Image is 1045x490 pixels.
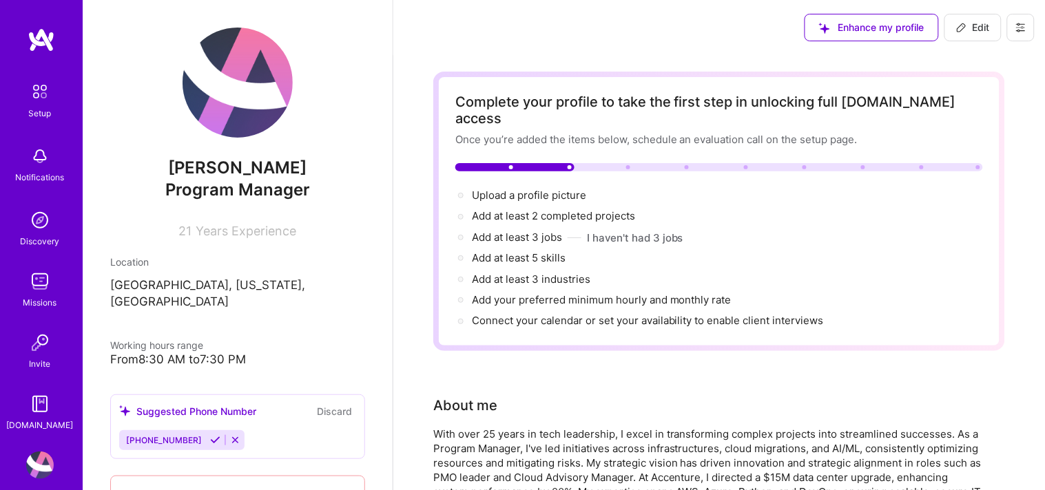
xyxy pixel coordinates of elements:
[110,255,365,269] div: Location
[26,451,54,479] img: User Avatar
[230,435,240,445] i: Reject
[472,293,732,306] span: Add your preferred minimum hourly and monthly rate
[196,224,297,238] span: Years Experience
[110,277,365,310] p: [GEOGRAPHIC_DATA], [US_STATE], [GEOGRAPHIC_DATA]
[7,418,74,432] div: [DOMAIN_NAME]
[313,403,356,419] button: Discard
[126,435,202,445] span: [PHONE_NUMBER]
[210,435,220,445] i: Accept
[29,106,52,120] div: Setup
[30,356,51,371] div: Invite
[455,132,983,147] div: Once you’re added the items below, schedule an evaluation call on the setup page.
[26,390,54,418] img: guide book
[26,268,54,295] img: teamwork
[21,234,60,248] div: Discovery
[110,352,365,367] div: From 8:30 AM to 7:30 PM
[433,395,497,416] div: About me
[179,224,192,238] span: 21
[165,180,310,200] span: Program Manager
[119,405,131,417] i: icon SuggestedTeams
[26,329,54,356] img: Invite
[944,14,1002,41] button: Edit
[587,231,683,245] button: I haven't had 3 jobs
[23,451,57,479] a: User Avatar
[16,170,65,184] div: Notifications
[183,28,293,138] img: User Avatar
[110,158,365,178] span: [PERSON_NAME]
[472,314,824,327] span: Connect your calendar or set your availability to enable client interviews
[472,209,635,222] span: Add at least 2 completed projects
[472,231,562,244] span: Add at least 3 jobs
[23,295,57,310] div: Missions
[472,189,586,202] span: Upload a profile picture
[26,206,54,234] img: discovery
[28,28,55,52] img: logo
[26,142,54,170] img: bell
[119,404,256,418] div: Suggested Phone Number
[956,21,990,34] span: Edit
[110,339,203,351] span: Working hours range
[455,94,983,127] div: Complete your profile to take the first step in unlocking full [DOMAIN_NAME] access
[25,77,54,106] img: setup
[472,273,590,286] span: Add at least 3 industries
[472,251,566,264] span: Add at least 5 skills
